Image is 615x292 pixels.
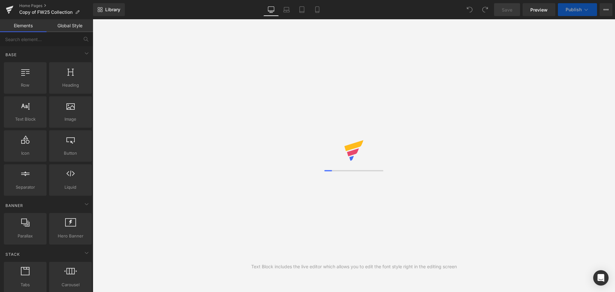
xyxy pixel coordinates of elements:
a: Laptop [279,3,294,16]
span: Save [502,6,512,13]
span: Parallax [6,233,45,239]
a: Mobile [310,3,325,16]
a: New Library [93,3,125,16]
div: Text Block includes the live editor which allows you to edit the font style right in the editing ... [251,263,457,270]
span: Banner [5,202,24,209]
button: More [600,3,612,16]
span: Button [51,150,90,157]
span: Hero Banner [51,233,90,239]
span: Publish [566,7,582,12]
span: Separator [6,184,45,191]
button: Redo [479,3,491,16]
span: Carousel [51,281,90,288]
span: Base [5,52,17,58]
button: Undo [463,3,476,16]
span: Heading [51,82,90,89]
span: Library [105,7,120,13]
div: Open Intercom Messenger [593,270,609,286]
a: Desktop [263,3,279,16]
a: Global Style [47,19,93,32]
button: Publish [558,3,597,16]
span: Icon [6,150,45,157]
span: Preview [530,6,548,13]
a: Preview [523,3,555,16]
span: Liquid [51,184,90,191]
span: Stack [5,251,21,257]
a: Tablet [294,3,310,16]
span: Row [6,82,45,89]
span: Tabs [6,281,45,288]
a: Home Pages [19,3,93,8]
span: Copy of FW25 Collection [19,10,73,15]
span: Image [51,116,90,123]
span: Text Block [6,116,45,123]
